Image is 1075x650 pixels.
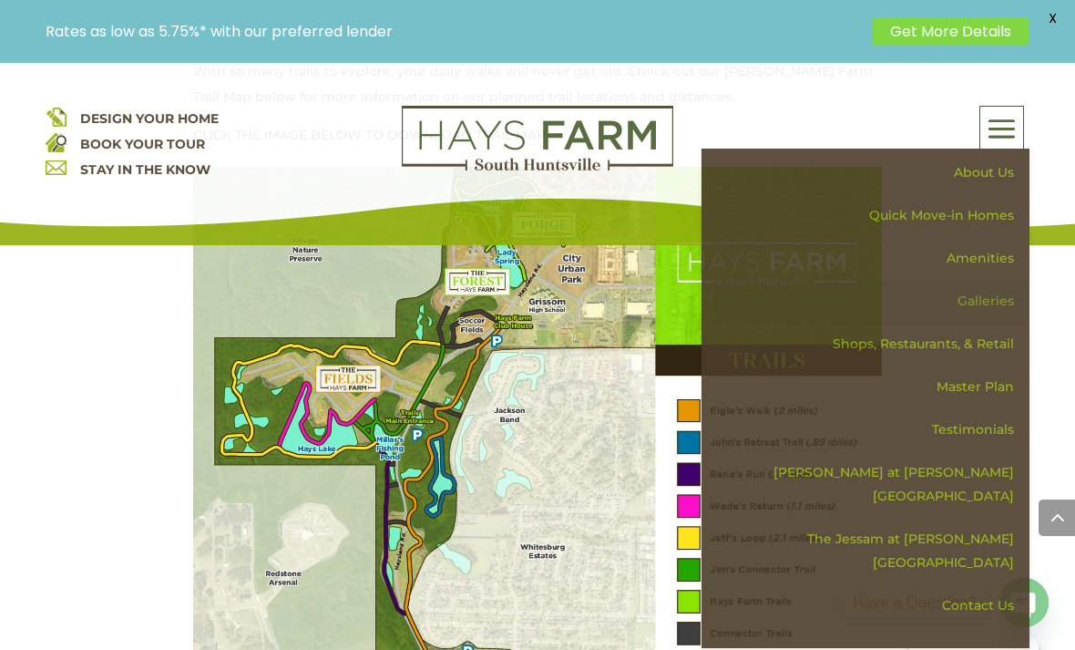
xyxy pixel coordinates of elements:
a: About Us [714,151,1029,194]
p: Rates as low as 5.75%* with our preferred lender [46,23,863,40]
a: DESIGN YOUR HOME [80,110,219,127]
span: X [1039,5,1066,32]
a: BOOK YOUR TOUR [80,136,205,152]
a: Master Plan [714,366,1029,408]
a: hays farm homes huntsville development [402,159,673,175]
a: Galleries [714,280,1029,323]
img: book your home tour [46,131,67,152]
a: Get More Details [872,18,1029,45]
a: Testimonials [714,408,1029,451]
img: Logo [402,106,673,171]
a: [PERSON_NAME] at [PERSON_NAME][GEOGRAPHIC_DATA] [714,451,1029,518]
a: STAY IN THE KNOW [80,161,210,178]
a: Contact Us [714,584,1029,627]
a: Quick Move-in Homes [714,194,1029,237]
a: The Jessam at [PERSON_NAME][GEOGRAPHIC_DATA] [714,518,1029,584]
a: Amenities [714,237,1029,280]
a: Shops, Restaurants, & Retail [714,323,1029,366]
img: design your home [46,106,67,127]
